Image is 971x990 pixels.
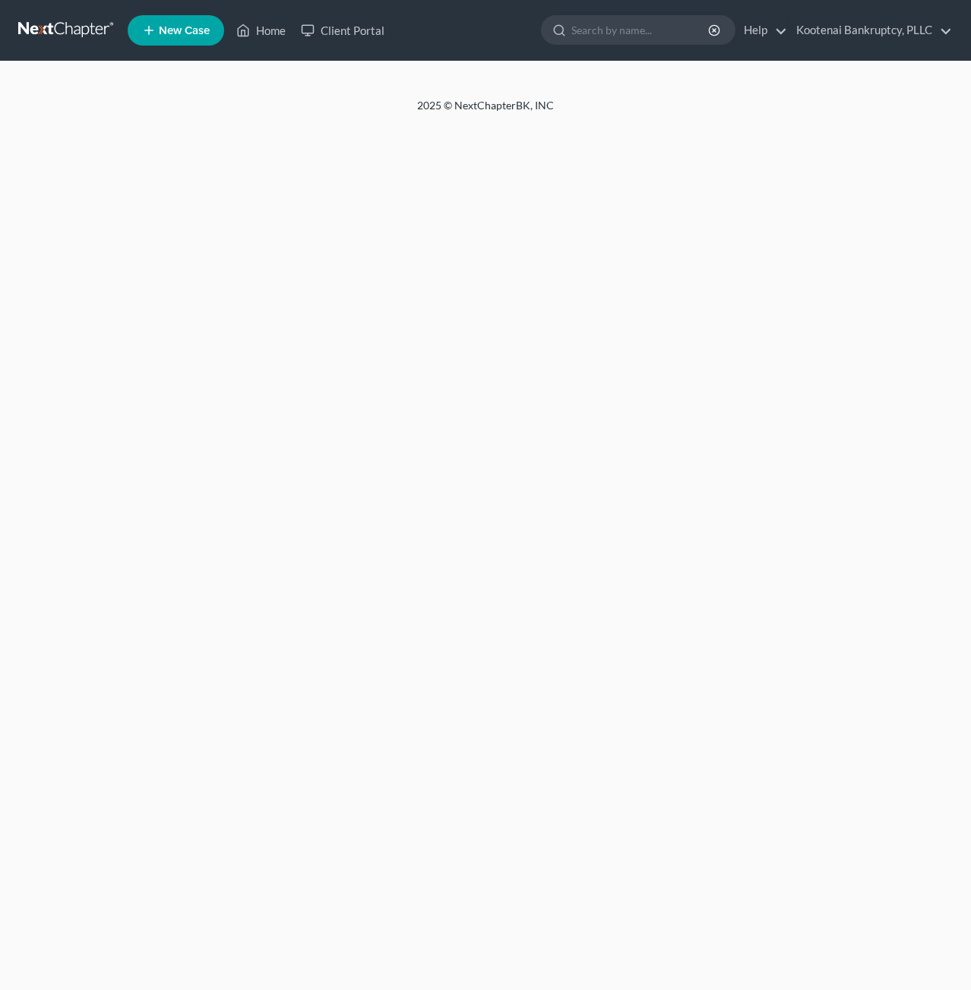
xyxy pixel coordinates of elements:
a: Home [229,17,293,44]
a: Client Portal [293,17,392,44]
a: Help [736,17,787,44]
a: Kootenai Bankruptcy, PLLC [789,17,952,44]
span: New Case [159,25,210,36]
input: Search by name... [571,16,710,44]
div: 2025 © NextChapterBK, INC [52,98,919,125]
